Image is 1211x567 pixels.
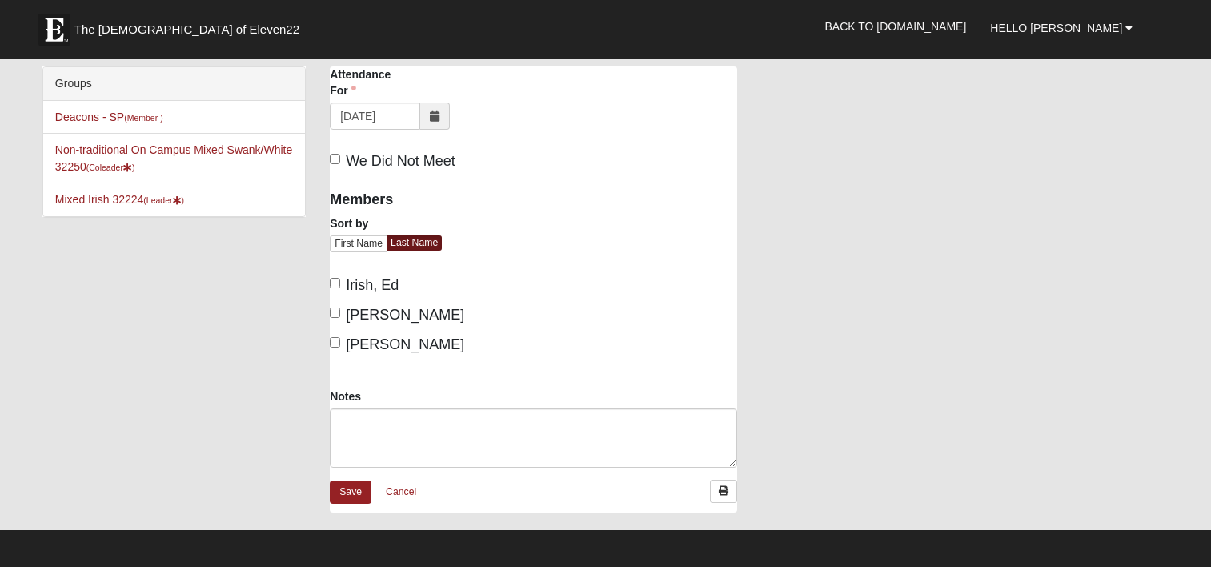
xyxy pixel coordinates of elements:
[38,14,70,46] img: Eleven22 logo
[812,6,978,46] a: Back to [DOMAIN_NAME]
[330,66,414,99] label: Attendance For
[330,337,340,348] input: [PERSON_NAME]
[55,193,184,206] a: Mixed Irish 32224(Leader)
[330,481,371,504] a: Save
[330,308,340,318] input: [PERSON_NAME]
[978,8,1145,48] a: Hello [PERSON_NAME]
[346,153,455,169] span: We Did Not Meet
[124,113,162,123] small: (Member )
[330,154,340,164] input: We Did Not Meet
[43,67,305,101] div: Groups
[375,480,427,505] a: Cancel
[55,143,292,173] a: Non-traditional On Campus Mixed Swank/White 32250(Coleader)
[86,163,135,172] small: (Coleader )
[330,215,368,231] label: Sort by
[143,195,184,205] small: (Leader )
[30,6,351,46] a: The [DEMOGRAPHIC_DATA] of Eleven22
[330,278,340,288] input: Irish, Ed
[346,307,464,323] span: [PERSON_NAME]
[74,22,299,38] span: The [DEMOGRAPHIC_DATA] of Eleven22
[55,111,163,123] a: Deacons - SP(Member )
[346,277,399,293] span: Irish, Ed
[330,191,522,209] h4: Members
[330,388,361,404] label: Notes
[346,336,464,352] span: [PERSON_NAME]
[710,480,737,503] a: Print Attendance Roster
[387,235,442,251] a: Last Name
[330,235,387,252] a: First Name
[990,22,1122,34] span: Hello [PERSON_NAME]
